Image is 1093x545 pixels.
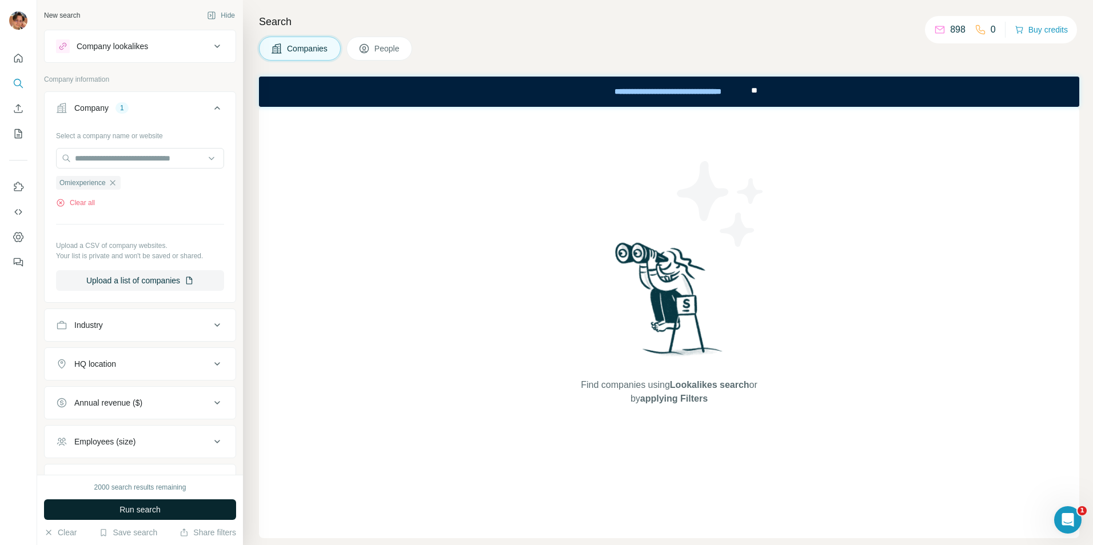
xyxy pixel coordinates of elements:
div: New search [44,10,80,21]
button: Run search [44,499,236,520]
img: Avatar [9,11,27,30]
img: Surfe Illustration - Woman searching with binoculars [610,239,729,367]
div: 1 [115,103,129,113]
span: applying Filters [640,394,708,403]
span: Find companies using or by [577,378,760,406]
h4: Search [259,14,1079,30]
button: Annual revenue ($) [45,389,236,416]
span: Companies [287,43,329,54]
button: Clear [44,527,77,538]
div: Company [74,102,109,114]
div: Annual revenue ($) [74,397,142,408]
p: Company information [44,74,236,85]
button: Dashboard [9,227,27,247]
button: Upload a list of companies [56,270,224,291]
span: 1 [1078,506,1087,515]
div: Employees (size) [74,436,135,447]
div: 2000 search results remaining [94,482,186,492]
div: Select a company name or website [56,126,224,141]
button: Buy credits [1015,22,1068,38]
img: Surfe Illustration - Stars [669,153,772,255]
button: Industry [45,311,236,339]
p: Your list is private and won't be saved or shared. [56,251,224,261]
div: Company lookalikes [77,41,148,52]
button: Technologies [45,467,236,494]
button: Save search [99,527,157,538]
button: Clear all [56,198,95,208]
div: HQ location [74,358,116,370]
button: Feedback [9,252,27,272]
button: Company1 [45,94,236,126]
button: Company lookalikes [45,33,236,60]
button: Use Surfe on LinkedIn [9,177,27,197]
button: Hide [199,7,243,24]
p: 898 [950,23,966,37]
div: Industry [74,319,103,331]
button: HQ location [45,350,236,378]
button: Search [9,73,27,94]
iframe: Intercom live chat [1054,506,1082,534]
iframe: Banner [259,77,1079,107]
button: Enrich CSV [9,98,27,119]
button: Employees (size) [45,428,236,455]
span: Run search [119,504,161,515]
span: Omiexperience [59,178,106,188]
button: My lists [9,123,27,144]
span: People [374,43,401,54]
button: Share filters [179,527,236,538]
p: Upload a CSV of company websites. [56,241,224,251]
span: Lookalikes search [670,380,749,390]
button: Quick start [9,48,27,69]
button: Use Surfe API [9,202,27,222]
p: 0 [991,23,996,37]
